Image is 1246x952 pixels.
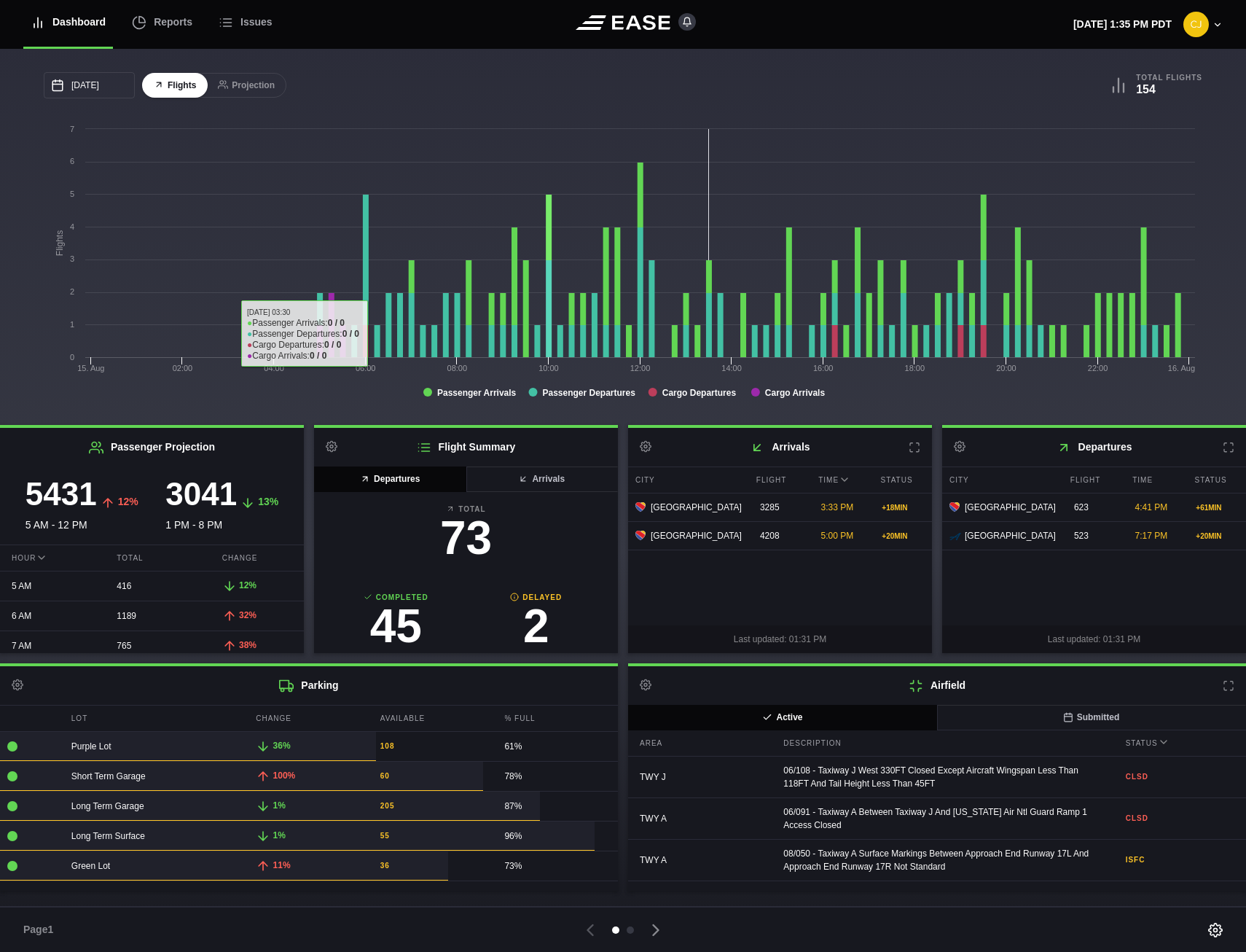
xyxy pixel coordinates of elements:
div: + 20 MIN [1196,531,1239,542]
span: TWY J [640,772,666,782]
span: 12% [118,496,138,507]
a: Total73 [326,504,606,569]
div: Flight [749,467,807,493]
div: Change [211,545,304,571]
span: [GEOGRAPHIC_DATA] [965,501,1056,514]
b: 60 [380,770,390,781]
text: 08:00 [447,364,468,372]
div: Last updated: 01:31 PM [628,625,932,653]
b: 218 [380,890,395,901]
b: 36 [380,860,390,871]
text: 3 [70,254,74,263]
b: Delayed [466,592,607,603]
span: Page 1 [23,922,60,937]
div: 3285 [753,493,810,521]
a: Delayed2 [466,592,607,657]
tspan: Cargo Arrivals [765,388,826,398]
tspan: Cargo Departures [662,388,737,398]
text: 7 [70,125,74,133]
h3: 2 [466,603,607,649]
span: [GEOGRAPHIC_DATA] [965,529,1056,542]
div: Status [1114,730,1246,756]
h2: Departures [942,428,1246,467]
span: [GEOGRAPHIC_DATA] [651,501,742,514]
text: 16:00 [813,364,834,372]
text: 20:00 [996,364,1016,372]
span: Green Lot [71,861,110,871]
div: Lot [64,706,245,731]
div: 06/091 - Taxiway A Between Taxiway J And [US_STATE] Air Ntl Guard Ramp 1 Access Closed [772,798,1102,839]
span: 5:00 PM [821,531,854,541]
tspan: 16. Aug [1168,364,1195,372]
text: 10:00 [538,364,559,372]
button: Projection [206,73,286,98]
span: 1% [273,830,286,840]
b: 108 [380,741,395,752]
div: 1 PM - 8 PM [152,478,293,533]
button: Departures [314,467,467,492]
div: + 18 MIN [882,502,925,513]
div: Time [1125,467,1183,493]
span: 0% [273,890,286,900]
text: 2 [70,287,74,296]
div: Time [811,467,869,493]
span: Purple Lot [71,741,111,752]
span: 100% [273,770,296,781]
h2: Flight Summary [314,428,618,467]
span: Long Term Surface [71,831,145,841]
div: 73% [504,859,611,873]
div: 2% [504,889,611,902]
span: Short Term Garage [71,771,146,781]
span: 7:17 PM [1135,531,1168,541]
p: [DATE] 1:35 PM PDT [1073,17,1172,32]
button: Arrivals [466,467,619,492]
button: Flights [142,73,208,98]
span: 4:41 PM [1135,502,1168,512]
div: Change [248,706,369,731]
span: [GEOGRAPHIC_DATA] [651,529,742,542]
button: Active [628,705,938,730]
div: Description [772,730,1102,756]
input: mm/dd/yyyy [44,72,135,98]
div: Area [628,730,760,756]
div: 623 [1067,493,1124,521]
h3: 5431 [26,478,97,510]
tspan: Passenger Arrivals [437,388,517,398]
div: Status [1188,467,1246,493]
b: Total [326,504,606,515]
button: Submitted [936,705,1246,730]
text: 18:00 [905,364,925,372]
text: 06:00 [356,364,376,372]
div: 06/108 - Taxiway J West 330FT Closed Except Aircraft Wingspan Less Than 118FT And Tail Height Les... [772,757,1102,797]
text: 02:00 [173,364,193,372]
b: 55 [380,830,390,841]
div: 08/050 - Taxiway A Surface Markings Between Approach End Runway 17L And Approach End Runway 17R N... [772,840,1102,881]
tspan: 15. Aug [77,364,104,372]
h3: 73 [326,515,606,561]
div: 523 [1067,522,1124,550]
text: 1 [70,320,74,329]
h3: 45 [326,603,466,649]
span: 38% [239,640,256,650]
b: 154 [1136,83,1156,95]
span: 1% [273,800,286,811]
div: 765 [105,632,198,660]
div: 4208 [753,522,810,550]
span: 3:33 PM [821,502,854,512]
b: CLSD [1126,813,1234,824]
div: 87% [504,800,611,813]
div: 5 AM - 12 PM [12,478,152,533]
div: City [942,467,1059,493]
div: + 61 MIN [1196,502,1239,513]
b: 205 [380,800,395,811]
div: + 20 MIN [882,531,925,542]
h3: 3041 [165,478,237,510]
span: 36% [273,741,291,751]
div: 96% [504,830,611,843]
text: 22:00 [1088,364,1108,372]
div: 416 [105,572,198,600]
text: 04:00 [264,364,284,372]
a: Completed45 [326,592,466,657]
div: Status [874,467,932,493]
text: 4 [70,222,74,231]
